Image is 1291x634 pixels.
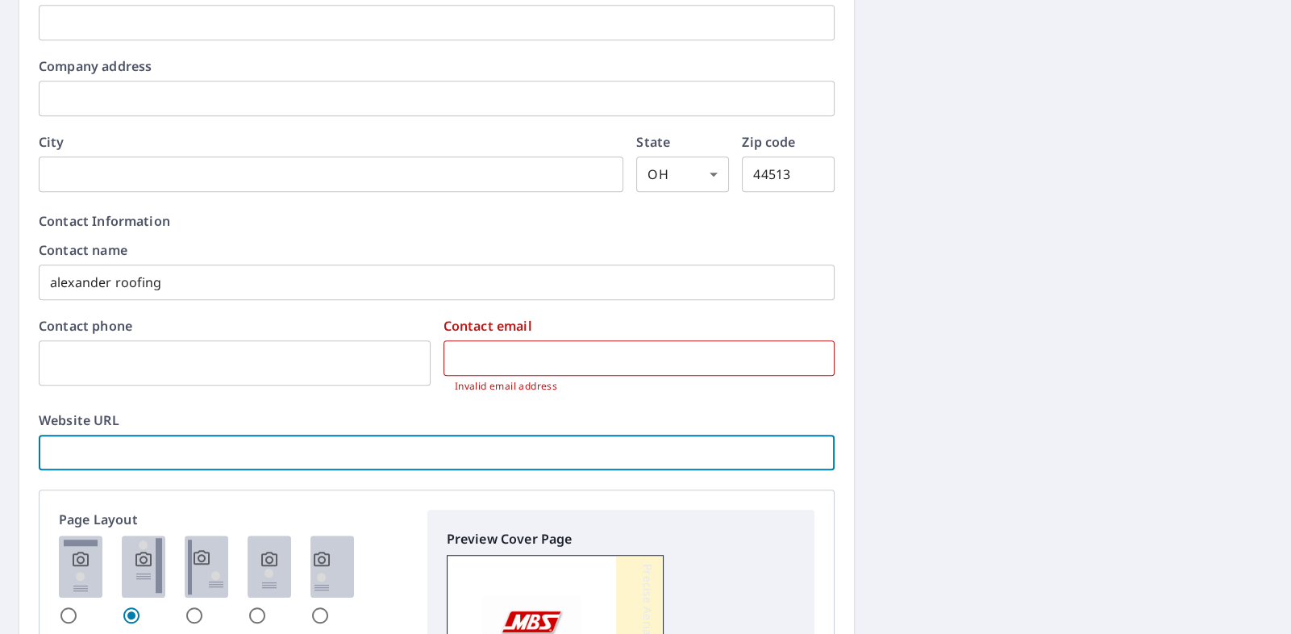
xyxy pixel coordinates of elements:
[59,536,102,598] img: 1
[742,136,835,148] label: Zip code
[39,414,835,427] label: Website URL
[636,156,729,192] div: OH
[455,378,824,394] p: Invalid email address
[39,211,835,231] p: Contact Information
[39,136,623,148] label: City
[59,510,408,529] p: Page Layout
[39,319,431,332] label: Contact phone
[447,529,796,548] p: Preview Cover Page
[310,536,354,598] img: 5
[185,536,228,598] img: 3
[122,536,165,598] img: 2
[39,60,835,73] label: Company address
[248,536,291,598] img: 4
[648,167,668,182] em: OH
[39,244,835,257] label: Contact name
[444,319,835,332] label: Contact email
[636,136,729,148] label: State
